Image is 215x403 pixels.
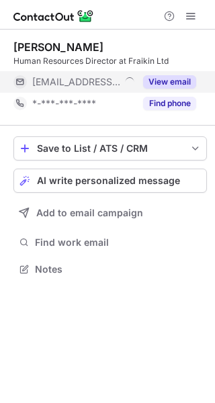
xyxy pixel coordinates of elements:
span: Find work email [35,236,202,249]
span: AI write personalized message [37,175,180,186]
span: Add to email campaign [36,208,143,218]
span: Notes [35,263,202,275]
img: ContactOut v5.3.10 [13,8,94,24]
div: Human Resources Director at Fraikin Ltd [13,55,207,67]
button: Reveal Button [143,75,196,89]
button: Notes [13,260,207,279]
button: Find work email [13,233,207,252]
button: save-profile-one-click [13,136,207,161]
div: Save to List / ATS / CRM [37,143,183,154]
button: Reveal Button [143,97,196,110]
div: [PERSON_NAME] [13,40,103,54]
span: [EMAIL_ADDRESS][DOMAIN_NAME] [32,76,120,88]
button: AI write personalized message [13,169,207,193]
button: Add to email campaign [13,201,207,225]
